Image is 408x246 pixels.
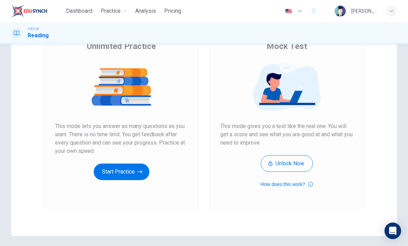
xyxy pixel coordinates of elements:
img: en [284,9,293,14]
button: Start Practice [94,164,149,180]
span: TOEFL® [28,27,39,31]
button: How does this work? [260,180,313,188]
button: Unlock Now [261,155,313,172]
img: EduSynch logo [11,4,47,18]
span: Analysis [135,7,156,15]
span: This mode gives you a test like the real one. You will get a score and see what you are good at a... [220,122,353,147]
h1: Reading [28,31,49,40]
div: [PERSON_NAME] [351,7,378,15]
div: Open Intercom Messenger [384,223,401,239]
span: Mock Test [267,41,307,52]
button: Practice [98,5,130,17]
span: This mode lets you answer as many questions as you want. There is no time limit. You get feedback... [55,122,188,155]
span: Pricing [164,7,181,15]
span: Dashboard [66,7,92,15]
span: Practice [101,7,121,15]
a: EduSynch logo [11,4,63,18]
button: Pricing [161,5,184,17]
button: Dashboard [63,5,95,17]
img: Profile picture [335,6,346,17]
button: Analysis [132,5,159,17]
span: Unlimited Practice [87,41,156,52]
